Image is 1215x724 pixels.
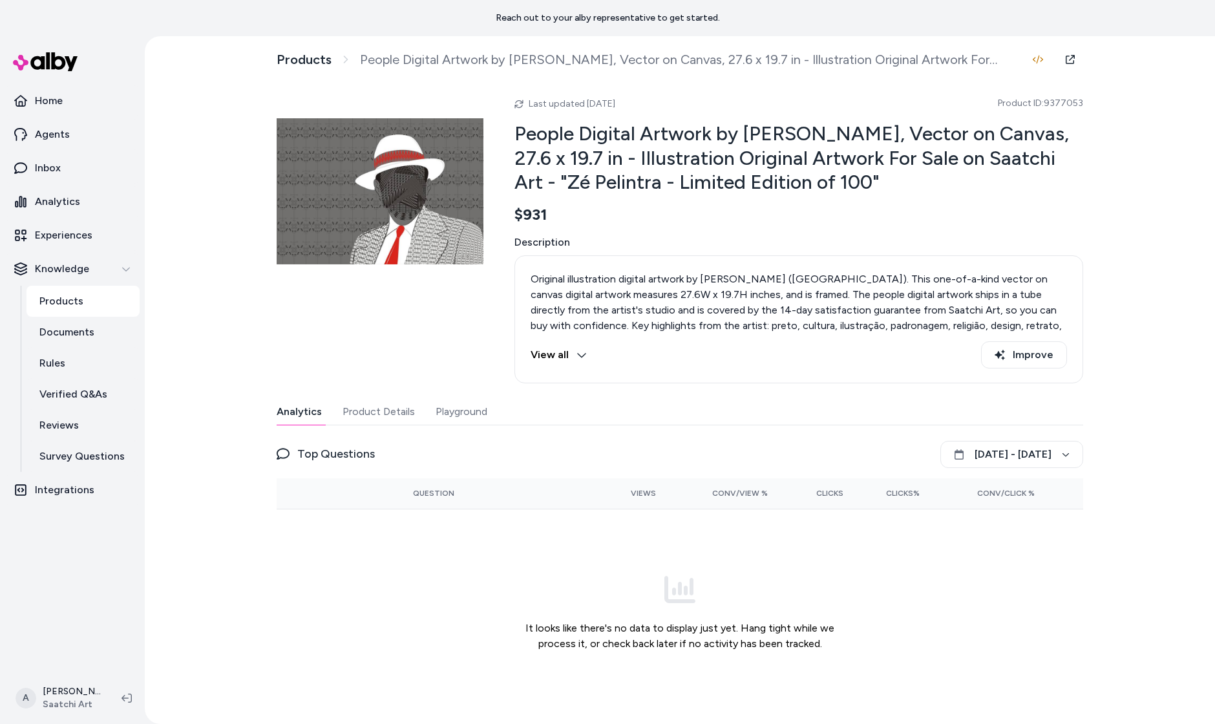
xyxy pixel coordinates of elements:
[940,483,1035,504] button: Conv/Click %
[35,261,89,277] p: Knowledge
[39,356,65,371] p: Rules
[35,482,94,498] p: Integrations
[26,441,140,472] a: Survey Questions
[413,483,454,504] button: Question
[5,85,140,116] a: Home
[277,52,1015,68] nav: breadcrumb
[886,488,920,498] span: Clicks%
[5,220,140,251] a: Experiences
[5,153,140,184] a: Inbox
[26,286,140,317] a: Products
[39,293,83,309] p: Products
[26,410,140,441] a: Reviews
[631,488,656,498] span: Views
[39,449,125,464] p: Survey Questions
[13,52,78,71] img: alby Logo
[496,12,720,25] p: Reach out to your alby representative to get started.
[5,474,140,506] a: Integrations
[277,399,322,425] button: Analytics
[788,483,844,504] button: Clicks
[514,235,1083,250] span: Description
[39,418,79,433] p: Reviews
[16,688,36,708] span: A
[35,194,80,209] p: Analytics
[26,348,140,379] a: Rules
[277,88,483,295] img: 8440161-ZSDJSDJZ-7.jpg
[601,483,657,504] button: Views
[514,520,845,706] div: It looks like there's no data to display just yet. Hang tight while we process it, or check back ...
[35,160,61,176] p: Inbox
[677,483,767,504] button: Conv/View %
[529,98,615,109] span: Last updated [DATE]
[8,677,111,719] button: A[PERSON_NAME]Saatchi Art
[940,441,1083,468] button: [DATE] - [DATE]
[514,205,547,224] span: $931
[977,488,1035,498] span: Conv/Click %
[360,52,1015,68] span: People Digital Artwork by [PERSON_NAME], Vector on Canvas, 27.6 x 19.7 in - Illustration Original...
[343,399,415,425] button: Product Details
[297,445,375,463] span: Top Questions
[531,271,1067,349] p: Original illustration digital artwork by [PERSON_NAME] ([GEOGRAPHIC_DATA]). This one-of-a-kind ve...
[5,119,140,150] a: Agents
[26,317,140,348] a: Documents
[35,93,63,109] p: Home
[26,379,140,410] a: Verified Q&As
[277,52,332,68] a: Products
[816,488,843,498] span: Clicks
[39,387,107,402] p: Verified Q&As
[35,228,92,243] p: Experiences
[712,488,768,498] span: Conv/View %
[5,253,140,284] button: Knowledge
[436,399,487,425] button: Playground
[35,127,70,142] p: Agents
[864,483,920,504] button: Clicks%
[39,325,94,340] p: Documents
[43,685,101,698] p: [PERSON_NAME]
[981,341,1067,368] button: Improve
[413,488,454,498] span: Question
[5,186,140,217] a: Analytics
[531,341,587,368] button: View all
[514,122,1083,195] h2: People Digital Artwork by [PERSON_NAME], Vector on Canvas, 27.6 x 19.7 in - Illustration Original...
[43,698,101,711] span: Saatchi Art
[998,97,1083,110] span: Product ID: 9377053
